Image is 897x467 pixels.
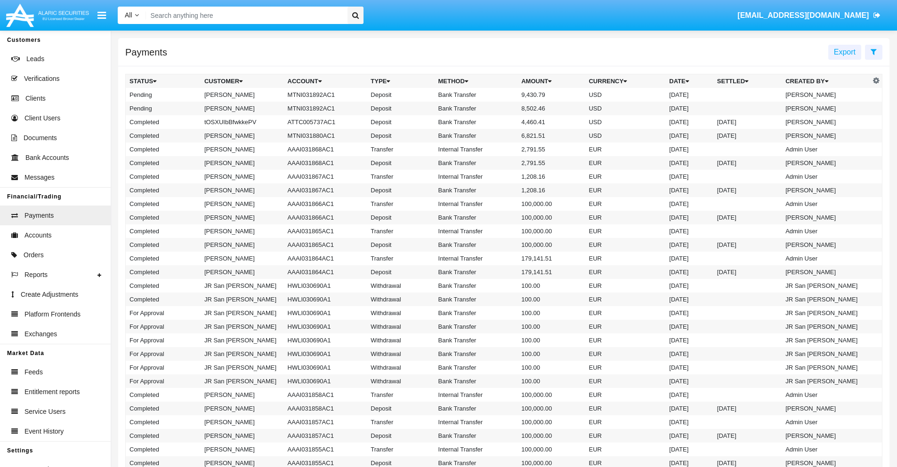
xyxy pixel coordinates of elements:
[782,374,870,388] td: JR San [PERSON_NAME]
[585,293,665,306] td: EUR
[201,115,284,129] td: tOSXUIbBfwkkePV
[201,88,284,102] td: [PERSON_NAME]
[665,443,713,456] td: [DATE]
[782,402,870,415] td: [PERSON_NAME]
[284,279,367,293] td: HWLI030690A1
[284,320,367,333] td: HWLI030690A1
[367,361,434,374] td: Withdrawal
[665,102,713,115] td: [DATE]
[665,142,713,156] td: [DATE]
[517,142,585,156] td: 2,791.55
[665,333,713,347] td: [DATE]
[585,224,665,238] td: EUR
[665,279,713,293] td: [DATE]
[284,361,367,374] td: HWLI030690A1
[126,320,201,333] td: For Approval
[713,238,782,252] td: [DATE]
[713,183,782,197] td: [DATE]
[24,407,65,417] span: Service Users
[24,387,80,397] span: Entitlement reports
[585,183,665,197] td: EUR
[834,48,856,56] span: Export
[284,197,367,211] td: AAAI031866AC1
[284,115,367,129] td: ATTC005737AC1
[435,102,518,115] td: Bank Transfer
[284,293,367,306] td: HWLI030690A1
[126,142,201,156] td: Completed
[585,88,665,102] td: USD
[585,402,665,415] td: EUR
[713,129,782,142] td: [DATE]
[284,347,367,361] td: HWLI030690A1
[585,170,665,183] td: EUR
[782,211,870,224] td: [PERSON_NAME]
[517,115,585,129] td: 4,460.41
[284,224,367,238] td: AAAI031865AC1
[126,265,201,279] td: Completed
[201,333,284,347] td: JR San [PERSON_NAME]
[126,224,201,238] td: Completed
[517,129,585,142] td: 6,821.51
[517,74,585,88] th: Amount
[585,388,665,402] td: EUR
[585,306,665,320] td: EUR
[435,402,518,415] td: Bank Transfer
[713,156,782,170] td: [DATE]
[517,402,585,415] td: 100,000.00
[367,74,434,88] th: Type
[782,156,870,170] td: [PERSON_NAME]
[665,115,713,129] td: [DATE]
[517,88,585,102] td: 9,430.79
[284,142,367,156] td: AAAI031868AC1
[585,361,665,374] td: EUR
[126,333,201,347] td: For Approval
[782,183,870,197] td: [PERSON_NAME]
[284,183,367,197] td: AAAI031867AC1
[5,1,90,29] img: Logo image
[201,211,284,224] td: [PERSON_NAME]
[665,347,713,361] td: [DATE]
[585,279,665,293] td: EUR
[201,443,284,456] td: [PERSON_NAME]
[284,74,367,88] th: Account
[367,224,434,238] td: Transfer
[782,320,870,333] td: JR San [PERSON_NAME]
[517,388,585,402] td: 100,000.00
[435,129,518,142] td: Bank Transfer
[367,183,434,197] td: Deposit
[25,153,69,163] span: Bank Accounts
[713,74,782,88] th: Settled
[126,279,201,293] td: Completed
[782,115,870,129] td: [PERSON_NAME]
[284,88,367,102] td: MTNI031892AC1
[782,388,870,402] td: Admin User
[367,443,434,456] td: Transfer
[126,238,201,252] td: Completed
[284,129,367,142] td: MTNI031880AC1
[367,374,434,388] td: Withdrawal
[782,224,870,238] td: Admin User
[585,443,665,456] td: EUR
[517,224,585,238] td: 100,000.00
[201,224,284,238] td: [PERSON_NAME]
[517,170,585,183] td: 1,208.16
[517,265,585,279] td: 179,141.51
[367,129,434,142] td: Deposit
[435,388,518,402] td: Internal Transfer
[517,429,585,443] td: 100,000.00
[665,429,713,443] td: [DATE]
[585,333,665,347] td: EUR
[585,102,665,115] td: USD
[24,173,55,182] span: Messages
[782,415,870,429] td: Admin User
[782,333,870,347] td: JR San [PERSON_NAME]
[782,443,870,456] td: Admin User
[585,197,665,211] td: EUR
[24,329,57,339] span: Exchanges
[126,129,201,142] td: Completed
[517,361,585,374] td: 100.00
[517,197,585,211] td: 100,000.00
[126,306,201,320] td: For Approval
[367,115,434,129] td: Deposit
[126,443,201,456] td: Completed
